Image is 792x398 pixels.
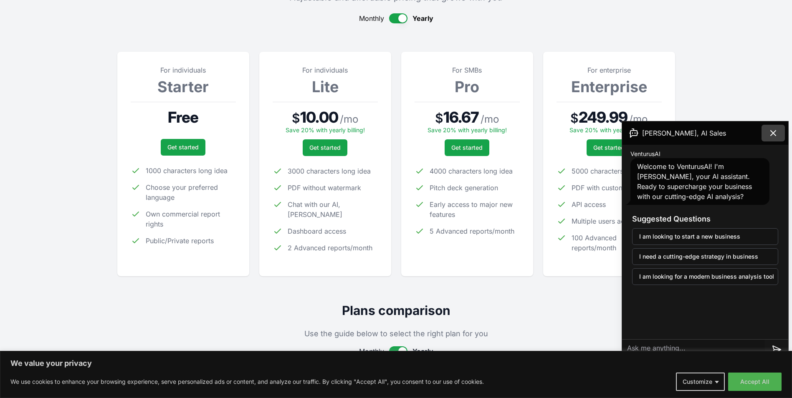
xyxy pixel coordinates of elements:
[288,183,361,193] span: PDF without watermark
[430,226,514,236] span: 5 Advanced reports/month
[557,65,662,75] p: For enterprise
[146,209,236,229] span: Own commercial report rights
[286,126,365,134] span: Save 20% with yearly billing!
[430,166,513,176] span: 4000 characters long idea
[728,373,782,391] button: Accept All
[288,199,378,219] span: Chat with our AI, [PERSON_NAME]
[587,139,631,156] a: Get started
[146,166,228,176] span: 1000 characters long idea
[10,377,484,387] p: We use cookies to enhance your browsing experience, serve personalized ads or content, and analyz...
[676,373,725,391] button: Customize
[415,65,520,75] p: For SMBs
[415,78,520,95] h3: Pro
[300,109,338,126] span: 10.00
[572,216,639,226] span: Multiple users access
[435,111,443,126] span: $
[10,358,782,368] p: We value your privacy
[570,111,579,126] span: $
[146,236,214,246] span: Public/Private reports
[632,213,778,225] h3: Suggested Questions
[637,162,752,201] span: Welcome to VenturusAI! I'm [PERSON_NAME], your AI assistant. Ready to supercharge your business w...
[273,65,378,75] p: For individuals
[632,248,778,265] button: I need a cutting-edge strategy in business
[557,78,662,95] h3: Enterprise
[168,109,198,126] span: Free
[630,150,660,158] span: VenturusAI
[288,243,372,253] span: 2 Advanced reports/month
[629,113,648,126] span: / mo
[131,65,236,75] p: For individuals
[572,166,655,176] span: 5000 characters long idea
[412,346,433,356] span: Yearly
[161,139,205,156] a: Get started
[430,183,498,193] span: Pitch deck generation
[288,166,371,176] span: 3000 characters long idea
[428,126,507,134] span: Save 20% with yearly billing!
[340,113,358,126] span: / mo
[569,126,649,134] span: Save 20% with yearly billing!
[292,111,300,126] span: $
[430,199,520,219] span: Early access to major new features
[359,346,384,356] span: Monthly
[146,182,236,202] span: Choose your preferred language
[288,226,346,236] span: Dashboard access
[572,183,660,193] span: PDF with custom watermark
[443,109,479,126] span: 16.67
[579,109,628,126] span: 249.99
[131,78,236,95] h3: Starter
[359,13,384,23] span: Monthly
[117,328,675,340] p: Use the guide below to select the right plan for you
[572,233,662,253] span: 100 Advanced reports/month
[303,139,347,156] a: Get started
[481,113,499,126] span: / mo
[117,303,675,318] h2: Plans comparison
[632,228,778,245] button: I am looking to start a new business
[632,268,778,285] button: I am looking for a modern business analysis tool
[572,199,606,209] span: API access
[412,13,433,23] span: Yearly
[273,78,378,95] h3: Lite
[642,128,726,138] span: [PERSON_NAME], AI Sales
[445,139,489,156] a: Get started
